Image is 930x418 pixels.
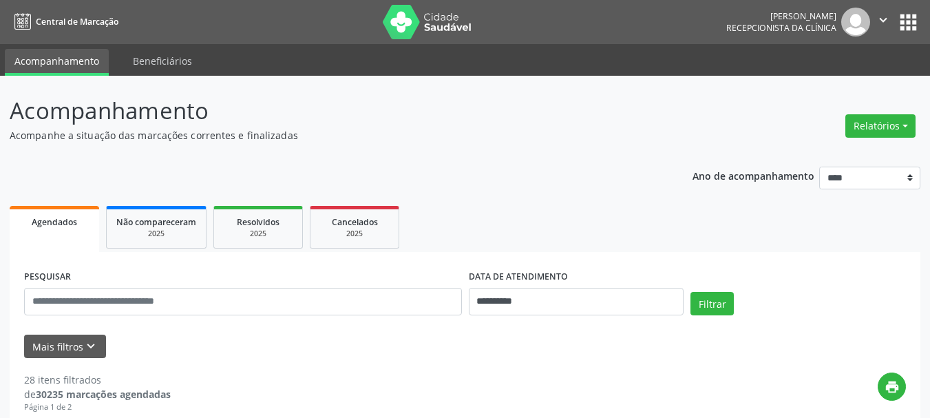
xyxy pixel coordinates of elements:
span: Resolvidos [237,216,279,228]
strong: 30235 marcações agendadas [36,388,171,401]
a: Beneficiários [123,49,202,73]
a: Central de Marcação [10,10,118,33]
div: 2025 [320,229,389,239]
button: Mais filtroskeyboard_arrow_down [24,335,106,359]
label: PESQUISAR [24,267,71,288]
div: 2025 [116,229,196,239]
i: keyboard_arrow_down [83,339,98,354]
div: Página 1 de 2 [24,401,171,413]
button: Relatórios [845,114,916,138]
div: de [24,387,171,401]
button:  [870,8,896,36]
span: Cancelados [332,216,378,228]
div: [PERSON_NAME] [726,10,836,22]
button: apps [896,10,920,34]
p: Ano de acompanhamento [693,167,814,184]
i:  [876,12,891,28]
img: img [841,8,870,36]
i: print [885,379,900,395]
span: Central de Marcação [36,16,118,28]
button: Filtrar [690,292,734,315]
div: 2025 [224,229,293,239]
span: Recepcionista da clínica [726,22,836,34]
p: Acompanhe a situação das marcações correntes e finalizadas [10,128,647,143]
button: print [878,373,906,401]
p: Acompanhamento [10,94,647,128]
a: Acompanhamento [5,49,109,76]
div: 28 itens filtrados [24,373,171,387]
label: DATA DE ATENDIMENTO [469,267,568,288]
span: Agendados [32,216,77,228]
span: Não compareceram [116,216,196,228]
